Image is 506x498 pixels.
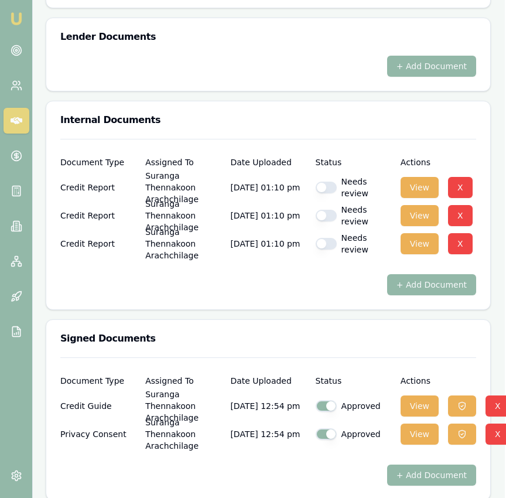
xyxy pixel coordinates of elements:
[230,204,306,227] p: [DATE] 01:10 pm
[230,176,306,199] p: [DATE] 01:10 pm
[60,176,136,199] div: Credit Report
[448,205,473,226] button: X
[387,56,476,77] button: + Add Document
[316,204,391,227] div: Needs review
[316,428,391,440] div: Approved
[230,394,306,418] p: [DATE] 12:54 pm
[60,204,136,227] div: Credit Report
[316,158,391,166] div: Status
[401,205,439,226] button: View
[60,377,136,385] div: Document Type
[145,176,221,199] p: Suranga Thennakoon Arachchilage
[60,334,476,343] h3: Signed Documents
[401,395,439,417] button: View
[401,177,439,198] button: View
[145,204,221,227] p: Suranga Thennakoon Arachchilage
[145,377,221,385] div: Assigned To
[448,177,473,198] button: X
[145,158,221,166] div: Assigned To
[387,465,476,486] button: + Add Document
[401,233,439,254] button: View
[401,158,476,166] div: Actions
[316,232,391,255] div: Needs review
[60,394,136,418] div: Credit Guide
[60,158,136,166] div: Document Type
[316,176,391,199] div: Needs review
[60,32,476,42] h3: Lender Documents
[401,377,476,385] div: Actions
[387,274,476,295] button: + Add Document
[230,422,306,446] p: [DATE] 12:54 pm
[316,400,391,412] div: Approved
[60,422,136,446] div: Privacy Consent
[401,424,439,445] button: View
[60,232,136,255] div: Credit Report
[448,233,473,254] button: X
[145,394,221,418] p: Suranga Thennakoon Arachchilage
[230,232,306,255] p: [DATE] 01:10 pm
[145,422,221,446] p: Suranga Thennakoon Arachchilage
[230,377,306,385] div: Date Uploaded
[230,158,306,166] div: Date Uploaded
[60,115,476,125] h3: Internal Documents
[9,12,23,26] img: emu-icon-u.png
[145,232,221,255] p: Suranga Thennakoon Arachchilage
[316,377,391,385] div: Status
